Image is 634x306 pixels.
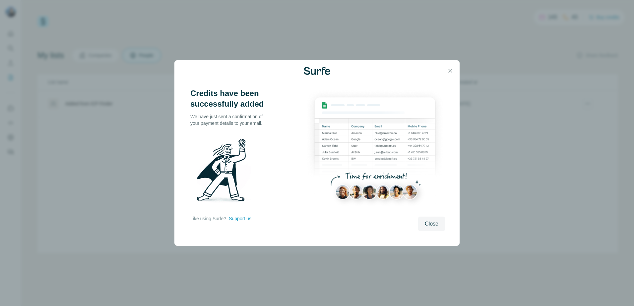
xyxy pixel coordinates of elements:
[425,220,438,228] span: Close
[190,215,226,222] p: Like using Surfe?
[305,88,445,212] img: Enrichment Hub - Sheet Preview
[418,217,445,231] button: Close
[190,113,270,127] p: We have just sent a confirmation of your payment details to your email.
[304,67,330,75] img: Surfe Logo
[190,134,259,209] img: Surfe Illustration - Man holding diamond
[229,215,251,222] button: Support us
[190,88,270,109] h3: Credits have been successfully added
